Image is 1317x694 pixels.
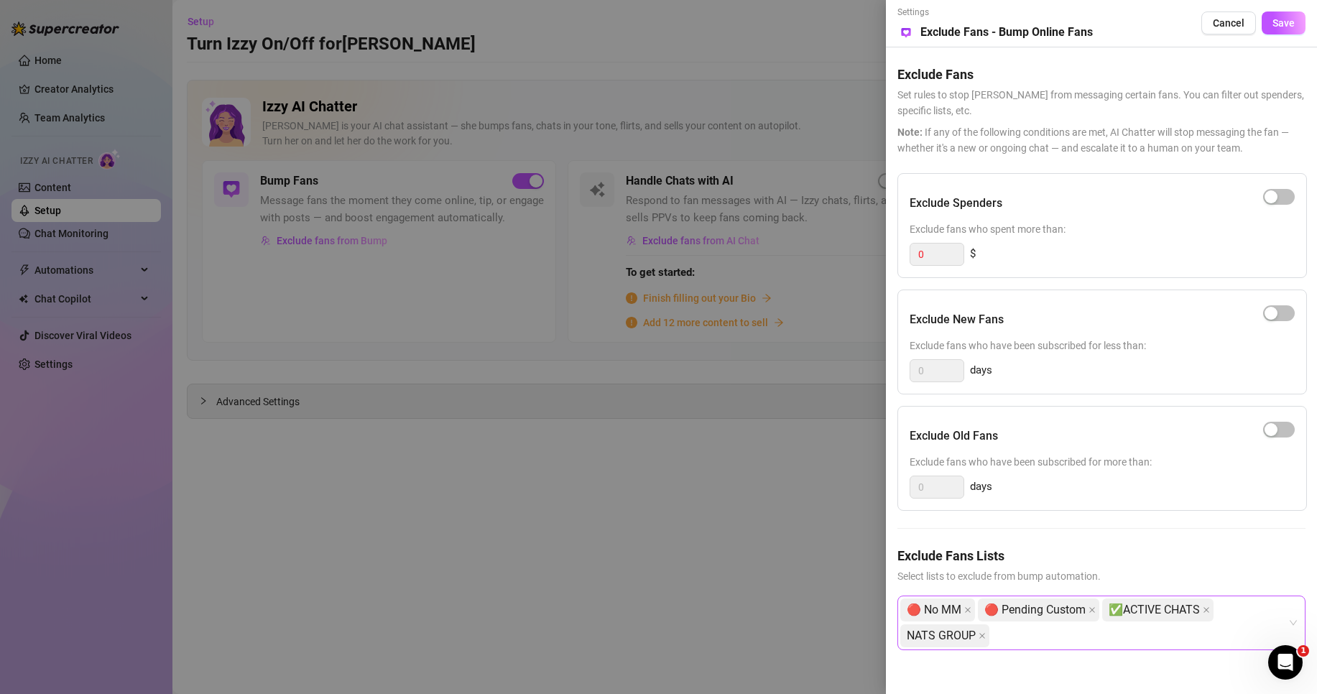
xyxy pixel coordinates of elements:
[910,454,1295,470] span: Exclude fans who have been subscribed for more than:
[970,246,976,263] span: $
[970,478,992,496] span: days
[897,546,1306,565] h5: Exclude Fans Lists
[1272,17,1295,29] span: Save
[897,87,1306,119] span: Set rules to stop [PERSON_NAME] from messaging certain fans. You can filter out spenders, specifi...
[1201,11,1256,34] button: Cancel
[907,625,976,647] span: NATS GROUP
[1268,645,1303,680] iframe: Intercom live chat
[978,598,1099,621] span: 🔴 Pending Custom
[907,599,961,621] span: 🔴 No MM
[897,6,1093,19] span: Settings
[897,124,1306,156] span: If any of the following conditions are met, AI Chatter will stop messaging the fan — whether it's...
[900,624,989,647] span: NATS GROUP
[979,632,986,639] span: close
[897,65,1306,84] h5: Exclude Fans
[1262,11,1306,34] button: Save
[920,24,1093,41] h5: Exclude Fans - Bump Online Fans
[1089,606,1096,614] span: close
[910,195,1002,212] h5: Exclude Spenders
[1109,599,1200,621] span: ✅ACTIVE CHATS
[1102,598,1214,621] span: ✅ACTIVE CHATS
[910,338,1295,353] span: Exclude fans who have been subscribed for less than:
[1298,645,1309,657] span: 1
[1213,17,1244,29] span: Cancel
[897,126,923,138] span: Note:
[910,427,998,445] h5: Exclude Old Fans
[910,221,1295,237] span: Exclude fans who spent more than:
[964,606,971,614] span: close
[900,598,975,621] span: 🔴 No MM
[984,599,1086,621] span: 🔴 Pending Custom
[910,311,1004,328] h5: Exclude New Fans
[897,568,1306,584] span: Select lists to exclude from bump automation.
[970,362,992,379] span: days
[1203,606,1210,614] span: close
